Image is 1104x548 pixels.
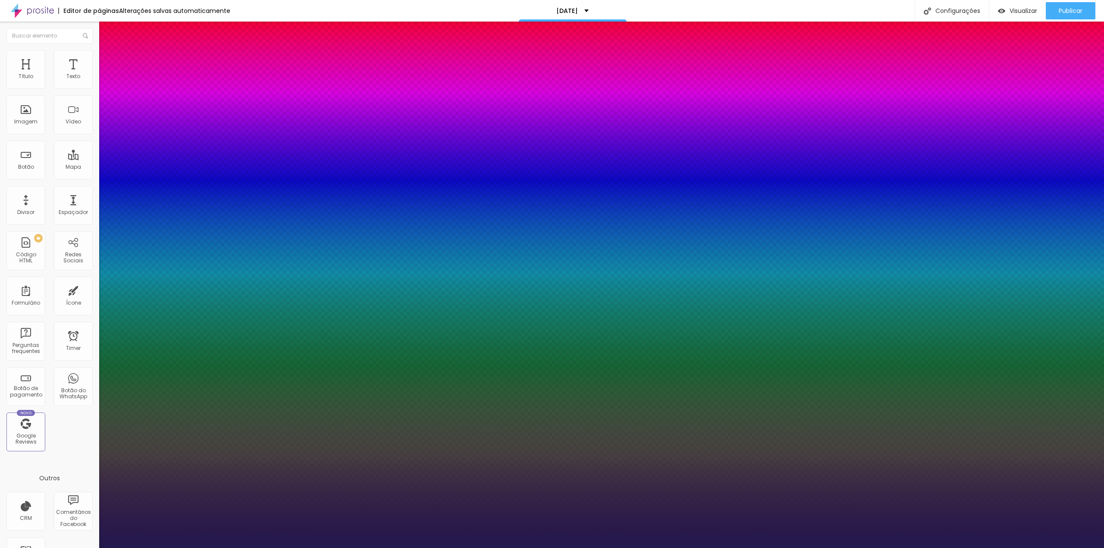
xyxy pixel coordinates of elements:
[998,7,1005,15] img: view-1.svg
[56,509,90,528] div: Comentários do Facebook
[9,252,43,264] div: Código HTML
[119,8,230,14] div: Alterações salvas automaticamente
[9,342,43,355] div: Perguntas frequentes
[14,119,38,125] div: Imagem
[56,252,90,264] div: Redes Sociais
[9,385,43,398] div: Botão de pagamento
[556,8,578,14] p: [DATE]
[66,345,81,351] div: Timer
[1010,7,1037,14] span: Visualizar
[19,73,33,79] div: Título
[66,300,81,306] div: Ícone
[1046,2,1095,19] button: Publicar
[17,410,35,416] div: Novo
[6,28,93,44] input: Buscar elemento
[20,515,32,521] div: CRM
[17,209,34,215] div: Divisor
[58,8,119,14] div: Editor de páginas
[18,164,34,170] div: Botão
[66,164,81,170] div: Mapa
[924,7,931,15] img: Icone
[66,119,81,125] div: Vídeo
[12,300,40,306] div: Formulário
[66,73,80,79] div: Texto
[59,209,88,215] div: Espaçador
[9,433,43,445] div: Google Reviews
[83,33,88,38] img: Icone
[1059,7,1082,14] span: Publicar
[989,2,1046,19] button: Visualizar
[56,387,90,400] div: Botão do WhatsApp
